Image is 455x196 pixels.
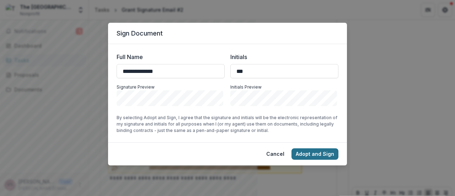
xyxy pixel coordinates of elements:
button: Cancel [262,148,289,160]
header: Sign Document [108,23,347,44]
label: Full Name [117,53,220,61]
p: By selecting Adopt and Sign, I agree that the signature and initials will be the electronic repre... [117,115,338,134]
button: Adopt and Sign [291,148,338,160]
p: Initials Preview [230,84,338,90]
label: Initials [230,53,334,61]
p: Signature Preview [117,84,225,90]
